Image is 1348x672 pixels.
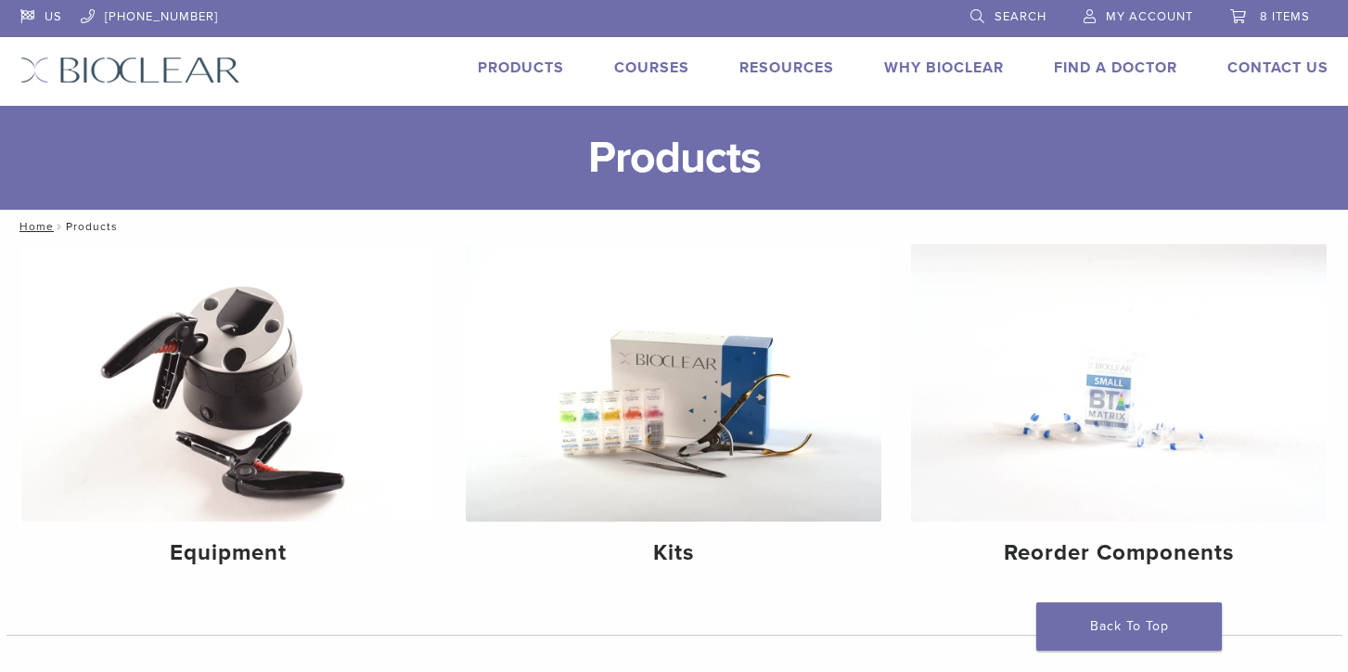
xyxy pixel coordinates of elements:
img: Equipment [21,244,437,522]
a: Kits [466,244,881,582]
span: / [54,222,66,231]
span: Search [995,9,1046,24]
a: Equipment [21,244,437,582]
a: Why Bioclear [884,58,1004,77]
a: Home [14,220,54,233]
a: Courses [614,58,689,77]
img: Kits [466,244,881,522]
a: Resources [739,58,834,77]
h4: Equipment [36,536,422,570]
span: 8 items [1260,9,1310,24]
a: Find A Doctor [1054,58,1177,77]
nav: Products [6,210,1342,243]
span: My Account [1106,9,1193,24]
h4: Reorder Components [926,536,1312,570]
img: Bioclear [20,57,240,84]
a: Products [478,58,564,77]
h4: Kits [481,536,867,570]
img: Reorder Components [911,244,1327,522]
a: Back To Top [1036,602,1222,651]
a: Contact Us [1227,58,1329,77]
a: Reorder Components [911,244,1327,582]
